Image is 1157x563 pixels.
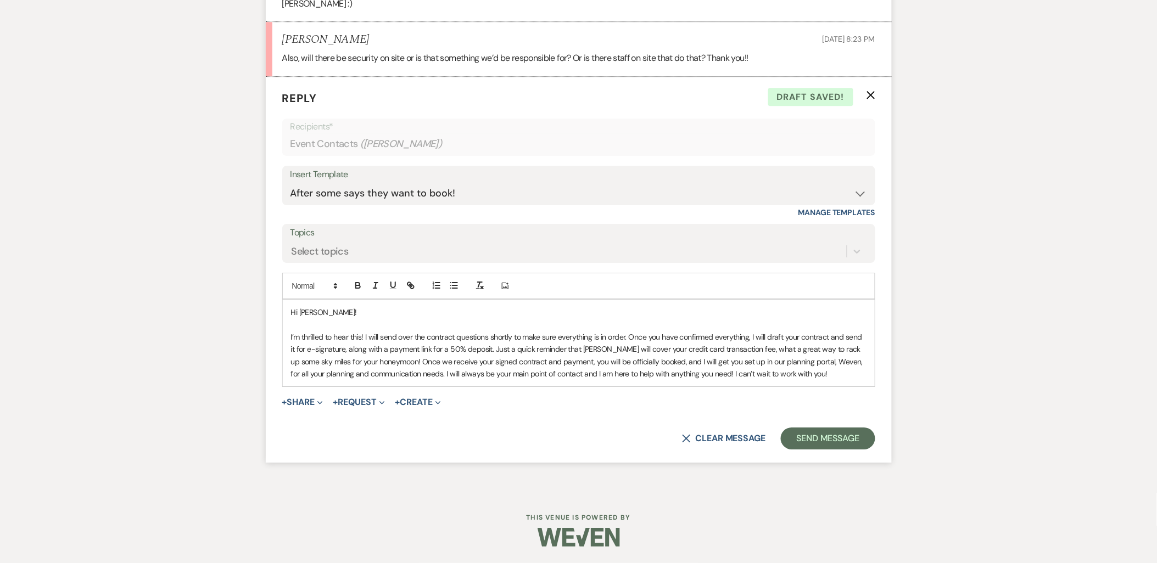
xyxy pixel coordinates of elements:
[291,306,867,318] p: Hi [PERSON_NAME]!
[290,120,867,134] p: Recipients*
[360,137,443,151] span: ( [PERSON_NAME] )
[395,398,440,407] button: Create
[290,167,867,183] div: Insert Template
[290,133,867,155] div: Event Contacts
[292,244,349,258] div: Select topics
[290,225,867,241] label: Topics
[682,434,765,443] button: Clear message
[282,91,317,105] span: Reply
[798,207,875,217] a: Manage Templates
[282,33,370,47] h5: [PERSON_NAME]
[333,398,338,407] span: +
[768,88,853,106] span: Draft saved!
[333,398,385,407] button: Request
[538,518,620,556] img: Weven Logo
[282,398,287,407] span: +
[282,51,875,65] p: Also, will there be security on site or is that something we’d be responsible for? Or is there st...
[291,331,867,380] p: I’m thrilled to hear this! I will send over the contract questions shortly to make sure everythin...
[822,34,875,44] span: [DATE] 8:23 PM
[781,427,875,449] button: Send Message
[395,398,400,407] span: +
[282,398,323,407] button: Share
